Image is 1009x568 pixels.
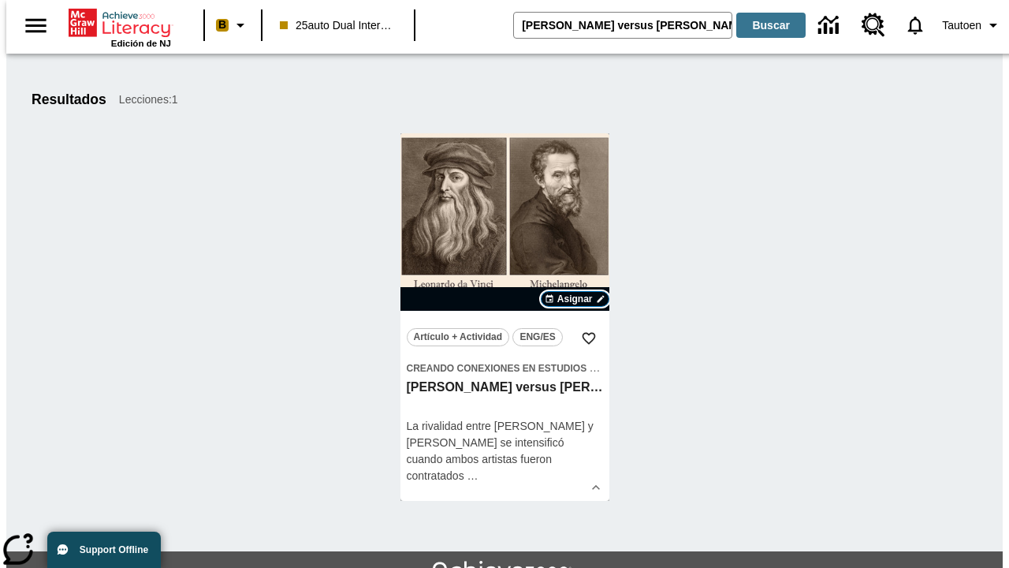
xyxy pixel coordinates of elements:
button: Asignar Elegir fechas [541,291,609,307]
h1: Resultados [32,92,106,108]
button: Support Offline [47,532,161,568]
span: ENG/ES [519,329,555,346]
button: Ver más [584,476,608,499]
button: Añadir a mis Favoritas [575,324,603,353]
button: Abrir el menú lateral [13,2,59,49]
a: Centro de información [809,4,852,47]
button: ENG/ES [512,328,563,346]
input: Buscar campo [514,13,732,38]
a: Portada [69,7,171,39]
span: Creando conexiones en Estudios Sociales [407,363,638,374]
div: lesson details [400,133,609,501]
span: Lecciones : 1 [119,92,178,108]
span: Tautoen [942,17,981,34]
a: Notificaciones [895,5,936,46]
div: La rivalidad entre [PERSON_NAME] y [PERSON_NAME] se intensificó cuando ambos artistas fueron cont... [407,418,603,484]
span: 25auto Dual International [280,17,397,34]
span: Support Offline [80,544,148,555]
button: Artículo + Actividad [407,328,510,346]
span: Asignar [557,292,593,306]
span: Tema: Creando conexiones en Estudios Sociales/Historia universal II [407,360,603,376]
div: Portada [69,6,171,48]
button: Buscar [736,13,806,38]
a: Centro de recursos, Se abrirá en una pestaña nueva. [852,4,895,47]
span: Artículo + Actividad [414,329,503,346]
span: B [218,15,226,35]
button: Boost El color de la clase es melocotón. Cambiar el color de la clase. [210,11,256,39]
h3: Miguel Ángel versus Leonardo [407,379,603,396]
button: Perfil/Configuración [936,11,1009,39]
span: Edición de NJ [111,39,171,48]
span: … [467,469,478,482]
